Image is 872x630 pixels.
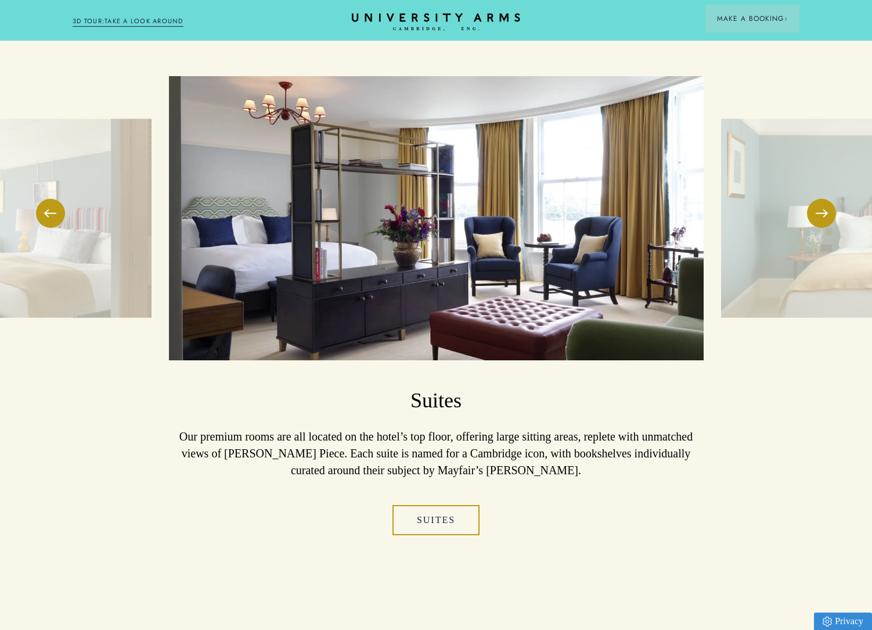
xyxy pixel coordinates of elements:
span: Make a Booking [717,13,788,24]
a: Suites [392,505,480,535]
button: Make a BookingArrow icon [705,5,799,33]
a: Privacy [814,613,872,630]
img: Privacy [823,617,832,627]
button: Previous Slide [36,199,65,228]
img: Arrow icon [784,17,788,21]
h3: Suites [169,387,704,415]
a: 3D TOUR:TAKE A LOOK AROUND [73,16,183,27]
img: image-55963f197339c670ad1c69b60516fc73d926a5de-1633x1224-jpg [169,76,704,360]
p: Our premium rooms are all located on the hotel’s top floor, offering large sitting areas, replete... [169,428,704,478]
a: Home [352,13,520,31]
button: Next Slide [807,199,836,228]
